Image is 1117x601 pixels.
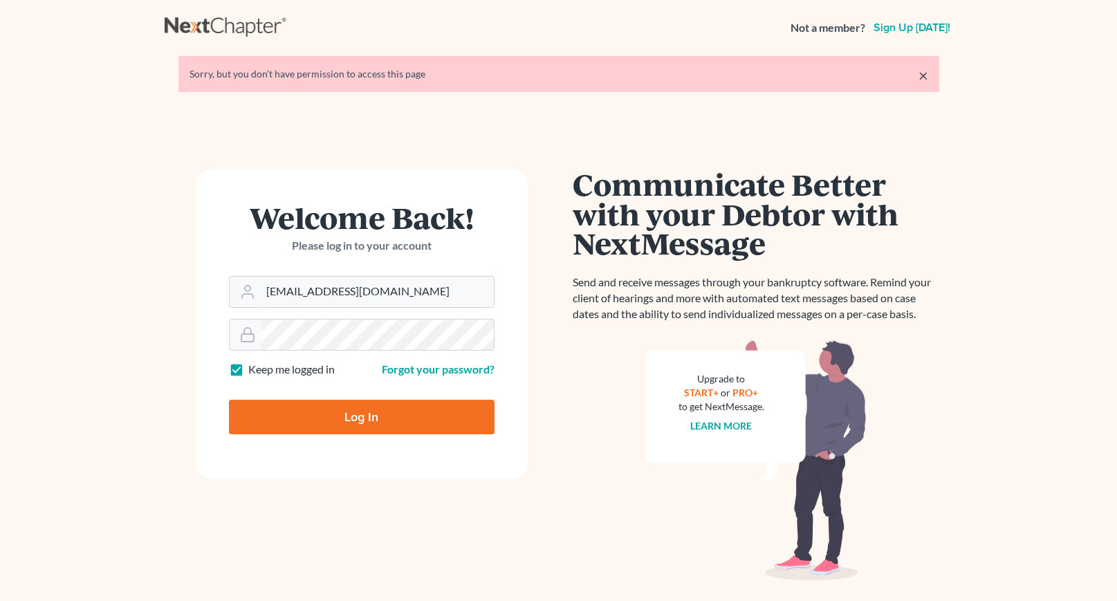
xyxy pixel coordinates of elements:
input: Email Address [261,277,494,307]
a: START+ [684,387,719,398]
a: Sign up [DATE]! [871,22,953,33]
input: Log In [229,400,495,434]
strong: Not a member? [791,20,865,36]
div: to get NextMessage. [678,400,764,414]
a: PRO+ [732,387,758,398]
h1: Welcome Back! [229,203,495,232]
a: Forgot your password? [382,362,495,376]
img: nextmessage_bg-59042aed3d76b12b5cd301f8e5b87938c9018125f34e5fa2b7a6b67550977c72.svg [645,339,867,581]
a: × [918,67,928,84]
p: Send and receive messages through your bankruptcy software. Remind your client of hearings and mo... [573,275,939,322]
h1: Communicate Better with your Debtor with NextMessage [573,169,939,258]
span: or [721,387,730,398]
p: Please log in to your account [229,238,495,254]
div: Sorry, but you don't have permission to access this page [190,67,928,81]
div: Upgrade to [678,372,764,386]
label: Keep me logged in [248,362,335,378]
a: Learn more [690,420,752,432]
